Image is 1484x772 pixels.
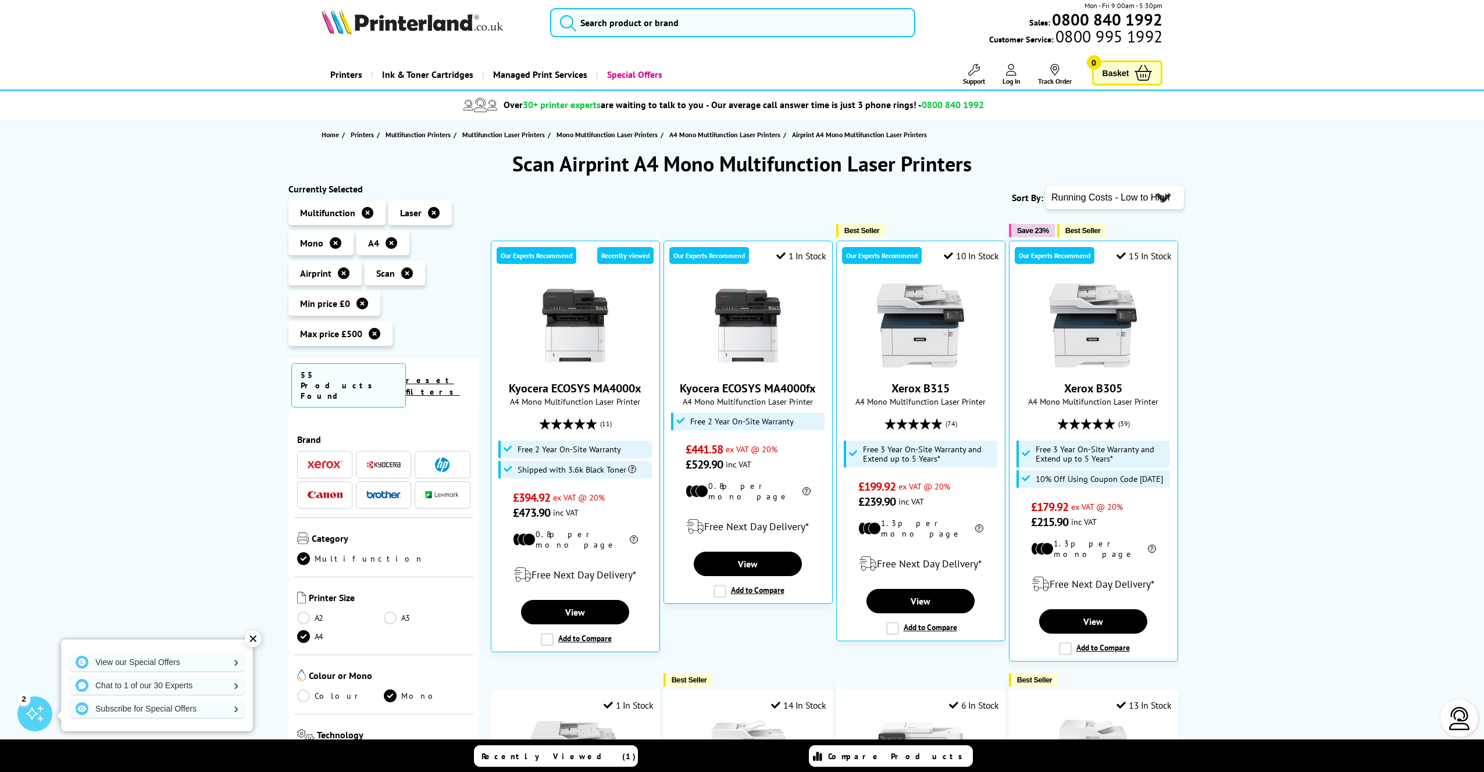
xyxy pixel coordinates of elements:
span: Best Seller [1017,675,1053,684]
img: Canon [308,491,343,499]
a: 0800 840 1992 [1050,14,1162,25]
a: View [521,600,629,624]
a: Ink & Toner Cartridges [371,60,482,90]
img: Kyocera [366,460,401,469]
span: Airprint [300,267,331,279]
a: View [1039,609,1147,634]
a: Kyocera ECOSYS MA4000fx [704,360,791,371]
div: 14 In Stock [771,699,826,711]
a: Kyocera ECOSYS MA4000fx [680,381,816,396]
a: View [694,552,802,576]
div: 10 In Stock [944,250,998,262]
span: Ink & Toner Cartridges [382,60,473,90]
span: Category [312,532,470,546]
a: Basket 0 [1092,60,1163,85]
span: 30+ printer experts [523,99,601,110]
li: 1.3p per mono page [1031,538,1156,559]
span: £179.92 [1031,499,1069,514]
a: Mono [384,689,470,702]
a: Support [963,64,985,85]
a: Kyocera ECOSYS MA4000x [509,381,641,396]
a: Chat to 1 of our 30 Experts [70,676,244,695]
button: Best Seller [1009,673,1058,687]
span: £473.90 [513,505,551,520]
span: £529.90 [686,457,723,472]
span: Laser [400,207,422,219]
a: Xerox B305 [1064,381,1122,396]
span: (39) [1118,413,1130,435]
a: Colour [297,689,384,702]
span: Scan [376,267,395,279]
div: 2 [17,692,30,705]
b: 0800 840 1992 [1052,9,1162,30]
span: Shipped with 3.6k Black Toner [518,465,636,474]
span: A4 Mono Multifunction Laser Printer [497,396,654,407]
a: A3 [384,612,470,624]
a: Log In [1003,64,1021,85]
div: 6 In Stock [949,699,999,711]
a: Subscribe for Special Offers [70,699,244,718]
span: Airprint A4 Mono Multifunction Laser Printers [792,130,927,139]
span: A4 Mono Multifunction Laser Printers [669,128,780,141]
img: Kyocera ECOSYS MA4000x [531,282,619,369]
img: Printerland Logo [322,9,503,34]
img: Xerox B305 [1050,282,1137,369]
span: Free 2 Year On-Site Warranty [518,445,621,454]
a: Xerox B315 [891,381,950,396]
a: Multifunction Laser Printers [462,128,548,141]
a: Special Offers [596,60,671,90]
a: Multifunction Printers [386,128,454,141]
div: Our Experts Recommend [1015,247,1094,264]
span: £199.92 [858,479,896,494]
span: Printers [351,128,374,141]
span: Printer Size [309,592,470,606]
div: 15 In Stock [1116,250,1171,262]
div: ✕ [245,631,261,647]
span: £215.90 [1031,514,1069,530]
span: (74) [946,413,957,435]
div: Our Experts Recommend [497,247,576,264]
a: Mono Multifunction Laser Printers [556,128,661,141]
span: Save 23% [1017,226,1049,235]
span: Free 3 Year On-Site Warranty and Extend up to 5 Years* [863,445,994,463]
span: Customer Service: [989,31,1162,45]
img: Xerox [308,460,343,469]
a: Track Order [1038,64,1072,85]
a: Multifunction [297,552,424,565]
button: Save 23% [1009,224,1055,237]
li: 1.3p per mono page [858,518,983,539]
img: user-headset-light.svg [1448,707,1471,730]
span: Best Seller [1065,226,1101,235]
img: HP [435,458,450,472]
img: Brother [366,491,401,499]
a: Xerox B305 [1050,360,1137,371]
span: (11) [600,413,612,435]
span: A4 Mono Multifunction Laser Printer [843,396,999,407]
a: Printers [351,128,377,141]
span: Support [963,77,985,85]
span: Free 3 Year On-Site Warranty and Extend up to 5 Years* [1036,445,1167,463]
img: Technology [297,729,314,742]
img: Category [297,532,309,544]
div: 1 In Stock [604,699,654,711]
button: Best Seller [663,673,713,687]
span: ex VAT @ 20% [553,492,605,503]
a: Compare Products [809,745,973,767]
span: inc VAT [898,496,924,507]
label: Add to Compare [1059,642,1130,655]
a: View our Special Offers [70,653,244,671]
div: modal_delivery [497,559,654,591]
div: modal_delivery [1015,568,1172,601]
span: A4 [368,237,379,249]
span: ex VAT @ 20% [726,444,777,455]
a: Lexmark [425,488,460,502]
li: 0.8p per mono page [513,529,638,550]
span: Log In [1003,77,1021,85]
span: Basket [1103,65,1129,81]
label: Add to Compare [886,622,957,635]
button: Best Seller [836,224,886,237]
label: Add to Compare [714,585,784,598]
button: Best Seller [1057,224,1107,237]
span: 0800 840 1992 [922,99,984,110]
span: Technology [317,729,470,745]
